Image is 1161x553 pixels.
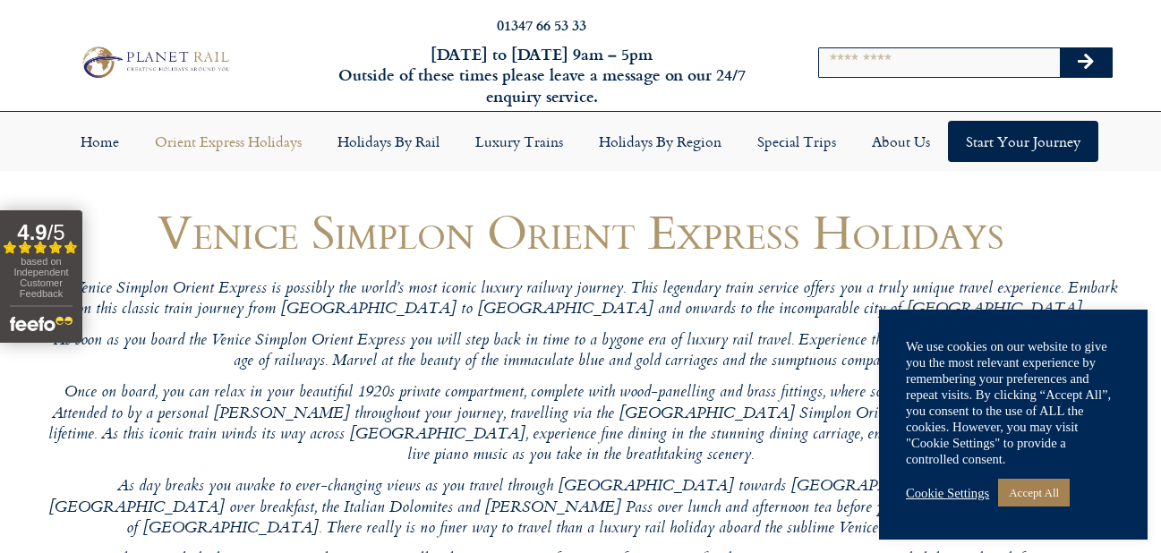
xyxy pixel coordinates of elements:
[44,331,1118,373] p: As soon as you board the Venice Simplon Orient Express you will step back in time to a bygone era...
[998,479,1070,506] a: Accept All
[948,121,1098,162] a: Start your Journey
[739,121,854,162] a: Special Trips
[44,279,1118,321] p: The Venice Simplon Orient Express is possibly the world’s most iconic luxury railway journey. Thi...
[44,477,1118,540] p: As day breaks you awake to ever-changing views as you travel through [GEOGRAPHIC_DATA] towards [G...
[320,121,457,162] a: Holidays by Rail
[44,205,1118,258] h1: Venice Simplon Orient Express Holidays
[314,44,770,106] h6: [DATE] to [DATE] 9am – 5pm Outside of these times please leave a message on our 24/7 enquiry serv...
[906,338,1121,467] div: We use cookies on our website to give you the most relevant experience by remembering your prefer...
[44,383,1118,466] p: Once on board, you can relax in your beautiful 1920s private compartment, complete with wood-pane...
[906,485,989,501] a: Cookie Settings
[9,121,1152,162] nav: Menu
[137,121,320,162] a: Orient Express Holidays
[63,121,137,162] a: Home
[457,121,581,162] a: Luxury Trains
[581,121,739,162] a: Holidays by Region
[1060,48,1112,77] button: Search
[854,121,948,162] a: About Us
[497,14,586,35] a: 01347 66 53 33
[76,43,235,81] img: Planet Rail Train Holidays Logo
